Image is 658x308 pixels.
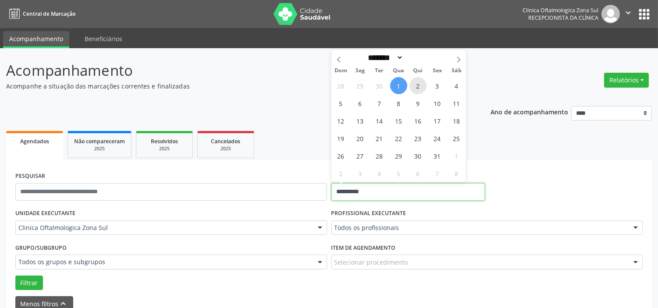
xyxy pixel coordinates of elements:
span: Outubro 19, 2025 [332,130,349,147]
span: Novembro 1, 2025 [448,147,465,164]
span: Novembro 3, 2025 [352,165,369,182]
span: Não compareceram [74,138,125,145]
span: Outubro 2, 2025 [409,77,427,94]
span: Setembro 30, 2025 [371,77,388,94]
span: Outubro 30, 2025 [409,147,427,164]
select: Month [365,53,404,62]
span: Setembro 29, 2025 [352,77,369,94]
span: Outubro 16, 2025 [409,112,427,129]
span: Outubro 29, 2025 [390,147,407,164]
span: Outubro 4, 2025 [448,77,465,94]
span: Sex [427,68,447,74]
a: Beneficiários [78,31,128,46]
span: Recepcionista da clínica [528,14,598,21]
div: Clinica Oftalmologica Zona Sul [523,7,598,14]
span: Novembro 2, 2025 [332,165,349,182]
label: PROFISSIONAL EXECUTANTE [331,207,406,220]
label: Item de agendamento [331,241,396,255]
button:  [620,5,637,23]
span: Outubro 25, 2025 [448,130,465,147]
span: Outubro 5, 2025 [332,95,349,112]
span: Outubro 15, 2025 [390,112,407,129]
span: Outubro 17, 2025 [429,112,446,129]
span: Outubro 31, 2025 [429,147,446,164]
span: Novembro 4, 2025 [371,165,388,182]
div: 2025 [74,145,125,152]
label: Grupo/Subgrupo [15,241,67,255]
span: Outubro 12, 2025 [332,112,349,129]
span: Outubro 20, 2025 [352,130,369,147]
button: apps [637,7,652,22]
span: Outubro 13, 2025 [352,112,369,129]
span: Outubro 1, 2025 [390,77,407,94]
span: Outubro 11, 2025 [448,95,465,112]
span: Setembro 28, 2025 [332,77,349,94]
span: Qui [408,68,427,74]
span: Novembro 7, 2025 [429,165,446,182]
label: PESQUISAR [15,170,45,183]
span: Outubro 14, 2025 [371,112,388,129]
p: Acompanhe a situação das marcações correntes e finalizadas [6,81,458,91]
span: Qua [389,68,409,74]
span: Outubro 26, 2025 [332,147,349,164]
span: Outubro 3, 2025 [429,77,446,94]
span: Outubro 21, 2025 [371,130,388,147]
span: Outubro 24, 2025 [429,130,446,147]
span: Outubro 7, 2025 [371,95,388,112]
span: Clinica Oftalmologica Zona Sul [18,223,309,232]
input: Year [403,53,432,62]
span: Outubro 18, 2025 [448,112,465,129]
span: Sáb [447,68,466,74]
a: Acompanhamento [3,31,69,48]
span: Central de Marcação [23,10,75,18]
img: img [601,5,620,23]
span: Cancelados [211,138,241,145]
i:  [623,8,633,18]
button: Filtrar [15,276,43,290]
span: Outubro 22, 2025 [390,130,407,147]
span: Ter [370,68,389,74]
a: Central de Marcação [6,7,75,21]
span: Dom [331,68,351,74]
span: Novembro 6, 2025 [409,165,427,182]
span: Outubro 10, 2025 [429,95,446,112]
span: Outubro 27, 2025 [352,147,369,164]
p: Acompanhamento [6,60,458,81]
button: Relatórios [604,73,649,88]
div: 2025 [204,145,248,152]
span: Agendados [20,138,49,145]
span: Novembro 8, 2025 [448,165,465,182]
p: Ano de acompanhamento [491,106,568,117]
span: Outubro 8, 2025 [390,95,407,112]
span: Seg [351,68,370,74]
span: Todos os grupos e subgrupos [18,258,309,266]
span: Novembro 5, 2025 [390,165,407,182]
span: Resolvidos [151,138,178,145]
span: Selecionar procedimento [334,258,408,267]
div: 2025 [142,145,186,152]
span: Outubro 6, 2025 [352,95,369,112]
span: Outubro 28, 2025 [371,147,388,164]
label: UNIDADE EXECUTANTE [15,207,75,220]
span: Outubro 9, 2025 [409,95,427,112]
span: Todos os profissionais [334,223,625,232]
span: Outubro 23, 2025 [409,130,427,147]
